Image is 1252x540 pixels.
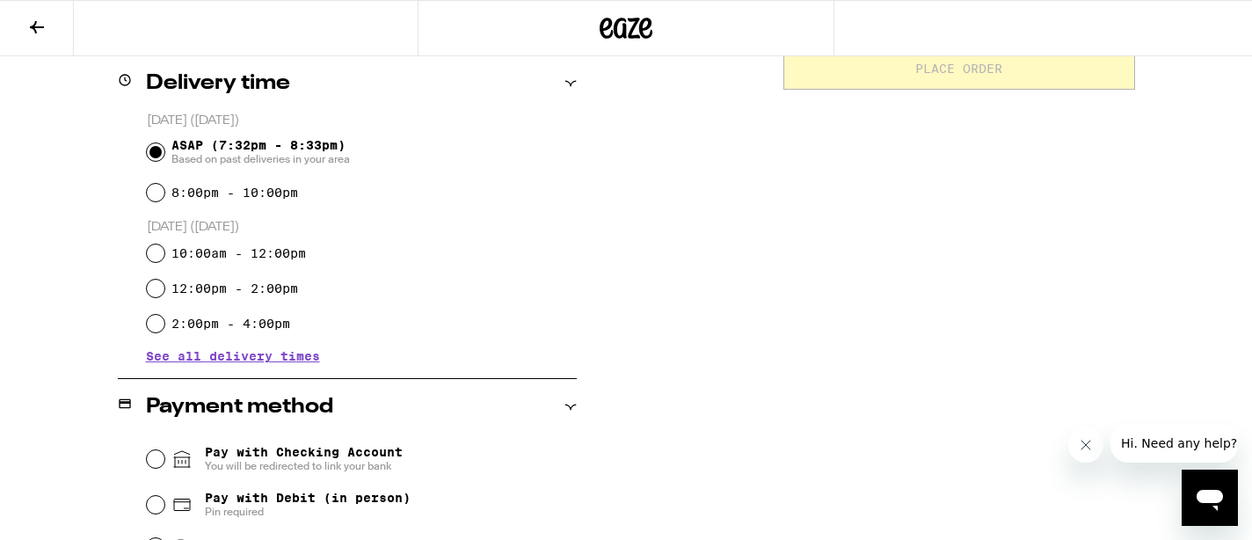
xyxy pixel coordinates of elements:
[171,186,298,200] label: 8:00pm - 10:00pm
[147,219,577,236] p: [DATE] ([DATE])
[171,317,290,331] label: 2:00pm - 4:00pm
[171,152,350,166] span: Based on past deliveries in your area
[205,459,403,473] span: You will be redirected to link your bank
[146,73,290,94] h2: Delivery time
[171,281,298,296] label: 12:00pm - 2:00pm
[1182,470,1238,526] iframe: Button to launch messaging window
[1068,427,1103,463] iframe: Close message
[205,505,411,519] span: Pin required
[171,138,350,166] span: ASAP (7:32pm - 8:33pm)
[146,397,333,418] h2: Payment method
[205,445,403,473] span: Pay with Checking Account
[171,246,306,260] label: 10:00am - 12:00pm
[1110,424,1238,463] iframe: Message from company
[915,62,1002,75] span: Place Order
[146,350,320,362] button: See all delivery times
[205,491,411,505] span: Pay with Debit (in person)
[783,47,1135,90] button: Place Order
[147,113,577,129] p: [DATE] ([DATE])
